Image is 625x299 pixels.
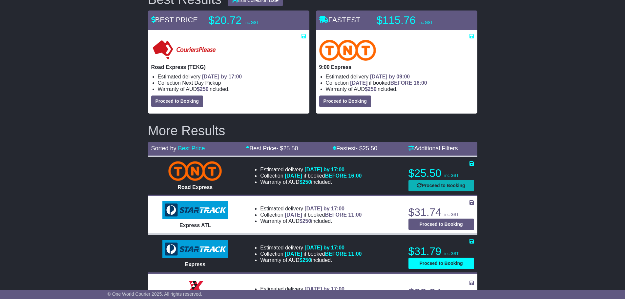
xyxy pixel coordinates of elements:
[445,251,459,256] span: inc GST
[348,212,362,218] span: 11:00
[304,286,344,292] span: [DATE] by 17:00
[408,206,474,219] p: $31.74
[300,257,311,263] span: $
[151,16,198,24] span: BEST PRICE
[325,173,347,179] span: BEFORE
[285,173,302,179] span: [DATE]
[151,145,177,152] span: Sorted by
[326,80,474,86] li: Collection
[304,245,344,250] span: [DATE] by 17:00
[302,257,311,263] span: 250
[260,205,362,212] li: Estimated delivery
[319,40,376,61] img: TNT Domestic: 9:00 Express
[178,145,205,152] a: Best Price
[283,145,298,152] span: 25.50
[348,173,362,179] span: 16:00
[408,145,458,152] a: Additional Filters
[162,201,228,219] img: StarTrack: Express ATL
[333,145,377,152] a: Fastest- $25.50
[319,16,361,24] span: FASTEST
[377,14,459,27] p: $115.76
[368,86,377,92] span: 250
[408,219,474,230] button: Proceed to Booking
[445,173,459,178] span: inc GST
[285,251,362,257] span: if booked
[185,262,205,267] span: Express
[246,145,298,152] a: Best Price- $25.50
[148,123,477,138] h2: More Results
[178,184,213,190] span: Road Express
[245,20,259,25] span: inc GST
[300,179,311,185] span: $
[260,179,362,185] li: Warranty of AUD included.
[202,74,242,79] span: [DATE] by 17:00
[326,74,474,80] li: Estimated delivery
[260,212,362,218] li: Collection
[182,80,221,86] span: Next Day Pickup
[350,80,367,86] span: [DATE]
[197,86,209,92] span: $
[300,218,311,224] span: $
[325,212,347,218] span: BEFORE
[108,291,202,297] span: © One World Courier 2025. All rights reserved.
[260,251,362,257] li: Collection
[326,86,474,92] li: Warranty of AUD included.
[151,40,217,61] img: CouriersPlease: Road Express (TEKG)
[419,20,433,25] span: inc GST
[302,179,311,185] span: 250
[319,64,474,70] p: 9:00 Express
[363,145,377,152] span: 25.50
[348,251,362,257] span: 11:00
[260,286,344,292] li: Estimated delivery
[260,257,362,263] li: Warranty of AUD included.
[158,86,306,92] li: Warranty of AUD included.
[408,180,474,191] button: Proceed to Booking
[365,86,377,92] span: $
[302,218,311,224] span: 250
[408,258,474,269] button: Proceed to Booking
[158,74,306,80] li: Estimated delivery
[162,240,228,258] img: StarTrack: Express
[285,173,362,179] span: if booked
[185,277,205,297] img: Border Express: Express Parcel Service
[408,245,474,258] p: $31.79
[370,74,410,79] span: [DATE] by 09:00
[168,161,222,181] img: TNT Domestic: Road Express
[276,145,298,152] span: - $
[285,251,302,257] span: [DATE]
[325,251,347,257] span: BEFORE
[179,223,211,228] span: Express ATL
[151,96,203,107] button: Proceed to Booking
[151,64,306,70] p: Road Express (TEKG)
[350,80,427,86] span: if booked
[260,245,362,251] li: Estimated delivery
[304,167,344,172] span: [DATE] by 17:00
[445,212,459,217] span: inc GST
[408,167,474,180] p: $25.50
[285,212,302,218] span: [DATE]
[390,80,412,86] span: BEFORE
[319,96,371,107] button: Proceed to Booking
[200,86,209,92] span: 250
[260,166,362,173] li: Estimated delivery
[260,218,362,224] li: Warranty of AUD included.
[158,80,306,86] li: Collection
[414,80,427,86] span: 16:00
[356,145,377,152] span: - $
[209,14,291,27] p: $20.72
[285,212,362,218] span: if booked
[304,206,344,211] span: [DATE] by 17:00
[260,173,362,179] li: Collection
